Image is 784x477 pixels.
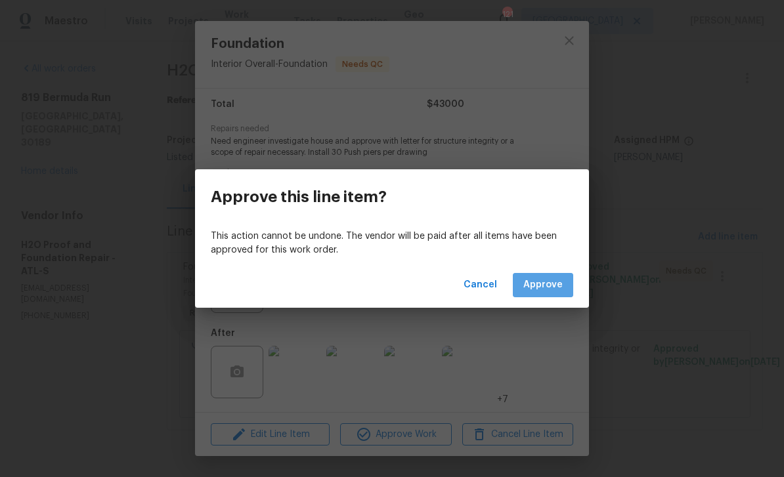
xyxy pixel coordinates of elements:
button: Cancel [458,273,502,297]
h3: Approve this line item? [211,188,387,206]
button: Approve [513,273,573,297]
span: Cancel [464,277,497,293]
p: This action cannot be undone. The vendor will be paid after all items have been approved for this... [211,230,573,257]
span: Approve [523,277,563,293]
